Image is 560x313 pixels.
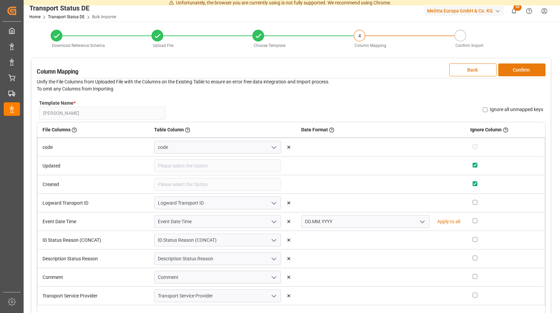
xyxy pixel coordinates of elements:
[355,43,386,48] span: Column Mapping
[37,194,149,212] td: Logward Transport ID
[37,68,78,76] h3: Column Mapping
[37,287,149,305] td: Transport Service Provider
[154,234,281,246] input: Please select the Option
[490,106,543,113] label: Ignore all unmapped keys
[506,3,522,19] button: show 49 new notifications
[37,138,149,157] td: code
[154,178,281,191] input: Please select the Option
[37,212,149,231] td: Event Date Time
[268,291,278,301] button: open menu
[268,198,278,208] button: open menu
[29,3,116,13] div: Transport Status DE
[154,141,281,154] input: Please select the Option
[29,15,40,19] a: Home
[154,271,281,284] input: Please select the Option
[522,3,537,19] button: Help Center
[48,15,85,19] a: Transport Status DE
[37,231,149,250] td: ID Status Reason (CONCAT)
[154,215,281,228] input: Please select the Option
[513,4,522,11] span: 49
[470,124,540,136] div: Ignore Column
[354,30,365,42] div: 4
[37,250,149,268] td: Description Status Reason
[37,78,545,93] p: Unify the File Columns from Uploaded File with the Columns on the Existing Table to ensure an err...
[455,43,483,48] span: Confirm Import
[37,157,149,175] td: Updated
[301,124,460,136] div: Date Format
[268,142,278,153] button: open menu
[301,215,429,228] input: Select a Date Format
[424,6,504,16] div: Melitta Europa GmbH & Co. KG
[153,43,173,48] span: Upload File
[268,254,278,264] button: open menu
[43,124,144,136] div: File Columns
[154,197,281,209] input: Please select the Option
[154,124,291,136] div: Table Column
[154,159,281,172] input: Please select the Option
[254,43,285,48] span: Choose Template
[268,216,278,227] button: open menu
[424,4,506,17] button: Melitta Europa GmbH & Co. KG
[498,63,545,76] button: Confirm
[154,252,281,265] input: Please select the Option
[268,272,278,283] button: open menu
[39,100,76,107] label: Template Name
[52,43,105,48] span: Download Reference Schema
[37,175,149,194] td: Created
[417,216,427,227] button: open menu
[37,268,149,287] td: Comment
[154,289,281,302] input: Please select the Option
[449,63,497,76] button: Back
[268,235,278,245] button: open menu
[437,218,460,225] p: Apply to all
